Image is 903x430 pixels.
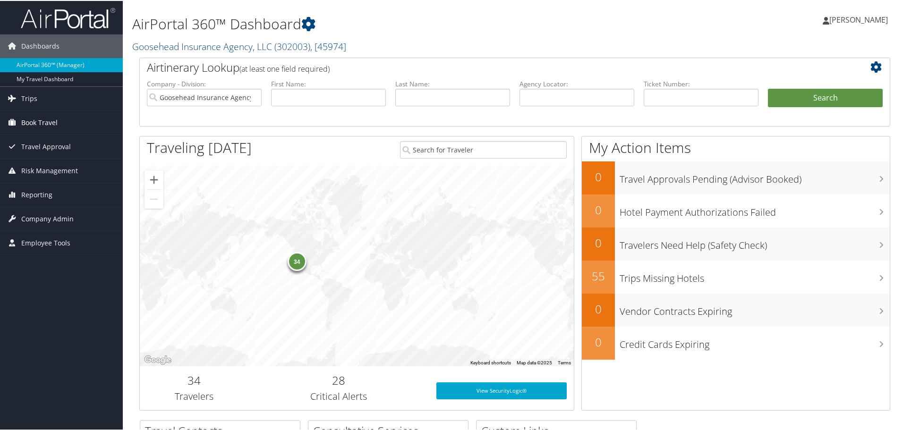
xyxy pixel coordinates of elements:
[620,332,890,350] h3: Credit Cards Expiring
[470,359,511,365] button: Keyboard shortcuts
[132,13,642,33] h1: AirPortal 360™ Dashboard
[436,381,567,398] a: View SecurityLogic®
[132,39,346,52] a: Goosehead Insurance Agency, LLC
[147,389,241,402] h3: Travelers
[582,260,890,293] a: 55Trips Missing Hotels
[239,63,330,73] span: (at least one field required)
[517,359,552,364] span: Map data ©2025
[21,110,58,134] span: Book Travel
[620,200,890,218] h3: Hotel Payment Authorizations Failed
[620,233,890,251] h3: Travelers Need Help (Safety Check)
[620,167,890,185] h3: Travel Approvals Pending (Advisor Booked)
[21,34,60,57] span: Dashboards
[644,78,758,88] label: Ticket Number:
[145,189,163,208] button: Zoom out
[582,194,890,227] a: 0Hotel Payment Authorizations Failed
[287,251,306,270] div: 34
[21,230,70,254] span: Employee Tools
[147,371,241,388] h2: 34
[256,389,422,402] h3: Critical Alerts
[147,59,820,75] h2: Airtinerary Lookup
[256,371,422,388] h2: 28
[147,78,262,88] label: Company - Division:
[582,234,615,250] h2: 0
[620,299,890,317] h3: Vendor Contracts Expiring
[829,14,888,24] span: [PERSON_NAME]
[21,6,115,28] img: airportal-logo.png
[582,300,615,316] h2: 0
[582,267,615,283] h2: 55
[768,88,883,107] button: Search
[582,137,890,157] h1: My Action Items
[823,5,897,33] a: [PERSON_NAME]
[582,293,890,326] a: 0Vendor Contracts Expiring
[142,353,173,365] img: Google
[142,353,173,365] a: Open this area in Google Maps (opens a new window)
[21,86,37,110] span: Trips
[145,169,163,188] button: Zoom in
[21,158,78,182] span: Risk Management
[620,266,890,284] h3: Trips Missing Hotels
[271,78,386,88] label: First Name:
[582,201,615,217] h2: 0
[400,140,567,158] input: Search for Traveler
[582,168,615,184] h2: 0
[582,160,890,194] a: 0Travel Approvals Pending (Advisor Booked)
[274,39,310,52] span: ( 302003 )
[520,78,634,88] label: Agency Locator:
[21,206,74,230] span: Company Admin
[21,134,71,158] span: Travel Approval
[582,326,890,359] a: 0Credit Cards Expiring
[395,78,510,88] label: Last Name:
[582,227,890,260] a: 0Travelers Need Help (Safety Check)
[147,137,252,157] h1: Traveling [DATE]
[582,333,615,349] h2: 0
[310,39,346,52] span: , [ 45974 ]
[21,182,52,206] span: Reporting
[558,359,571,364] a: Terms (opens in new tab)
